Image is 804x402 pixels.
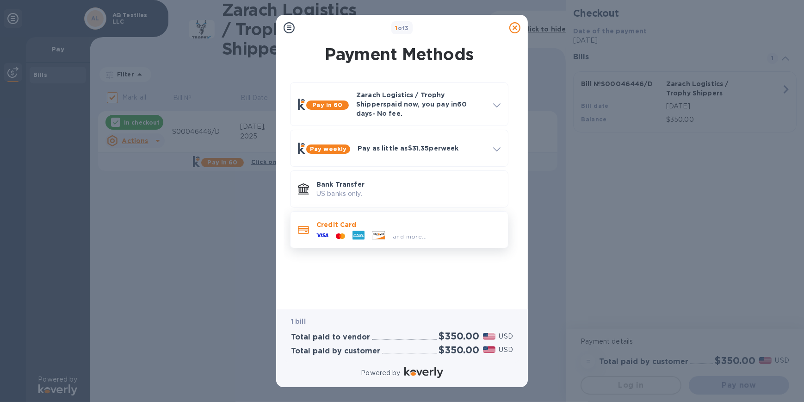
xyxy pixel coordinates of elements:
[483,333,495,339] img: USD
[316,220,501,229] p: Credit Card
[356,90,486,118] p: Zarach Logistics / Trophy Shippers paid now, you pay in 60 days - No fee.
[291,347,380,356] h3: Total paid by customer
[310,145,346,152] b: Pay weekly
[361,368,400,378] p: Powered by
[316,180,501,189] p: Bank Transfer
[395,25,397,31] span: 1
[291,318,306,325] b: 1 bill
[316,189,501,199] p: US banks only.
[483,346,495,353] img: USD
[499,345,513,355] p: USD
[439,330,479,342] h2: $350.00
[393,233,427,240] span: and more...
[439,344,479,356] h2: $350.00
[404,367,443,378] img: Logo
[499,332,513,341] p: USD
[312,101,342,108] b: Pay in 60
[395,25,409,31] b: of 3
[358,144,486,153] p: Pay as little as $31.35 per week
[291,333,370,342] h3: Total paid to vendor
[288,44,510,64] h1: Payment Methods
